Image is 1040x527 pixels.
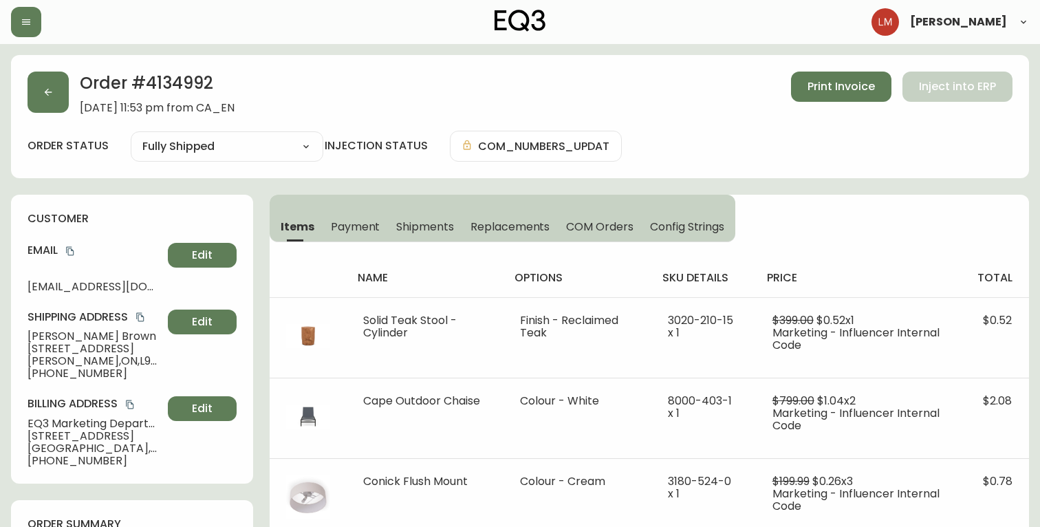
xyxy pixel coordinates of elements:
span: 8000-403-1 x 1 [668,393,732,421]
span: 3180-524-0 x 1 [668,473,731,502]
img: ed52b4aeaced4d783733638f4a36844b [871,8,899,36]
span: Print Invoice [808,79,875,94]
span: Shipments [396,219,454,234]
span: [PERSON_NAME] [910,17,1007,28]
h4: Shipping Address [28,310,162,325]
button: copy [133,310,147,324]
span: [EMAIL_ADDRESS][DOMAIN_NAME] [28,281,162,293]
span: $0.52 x 1 [816,312,854,328]
button: Print Invoice [791,72,891,102]
span: [PERSON_NAME] Brown [28,330,162,343]
span: [PHONE_NUMBER] [28,455,162,467]
h4: Billing Address [28,396,162,411]
img: 3020-207-15-400-1-ckj1l84dy3rq701744ssypr6b.jpg [286,314,330,358]
span: $799.00 [772,393,814,409]
button: Edit [168,310,237,334]
span: Config Strings [650,219,724,234]
span: $399.00 [772,312,814,328]
span: [DATE] 11:53 pm from CA_EN [80,102,235,114]
h4: total [977,270,1018,286]
h4: name [358,270,492,286]
h4: injection status [325,138,428,153]
label: order status [28,138,109,153]
span: $0.26 x 3 [812,473,853,489]
span: Edit [192,248,213,263]
li: Colour - Cream [520,475,635,488]
li: Finish - Reclaimed Teak [520,314,635,339]
span: Conick Flush Mount [363,473,468,489]
span: Marketing - Influencer Internal Code [772,325,940,353]
span: [STREET_ADDRESS] [28,343,162,355]
span: Marketing - Influencer Internal Code [772,405,940,433]
h4: Email [28,243,162,258]
h4: customer [28,211,237,226]
button: Edit [168,243,237,268]
span: Replacements [470,219,550,234]
li: Colour - White [520,395,635,407]
button: Edit [168,396,237,421]
span: Solid Teak Stool - Cylinder [363,312,457,341]
span: Cape Outdoor Chaise [363,393,480,409]
h4: sku details [662,270,745,286]
span: $199.99 [772,473,810,489]
span: Items [281,219,314,234]
span: Marketing - Influencer Internal Code [772,486,940,514]
span: $0.78 [983,473,1012,489]
span: [GEOGRAPHIC_DATA] , MB , R2G 4H2 , CA [28,442,162,455]
span: Edit [192,314,213,330]
span: $2.08 [983,393,1012,409]
button: copy [123,398,137,411]
span: [PERSON_NAME] , ON , L9H 3J1 , CA [28,355,162,367]
span: [STREET_ADDRESS] [28,430,162,442]
span: Edit [192,401,213,416]
span: $0.52 [983,312,1012,328]
h4: options [514,270,640,286]
span: 3020-210-15 x 1 [668,312,733,341]
span: EQ3 Marketing Department [28,418,162,430]
img: logo [495,10,545,32]
h2: Order # 4134992 [80,72,235,102]
h4: price [767,270,955,286]
span: [PHONE_NUMBER] [28,367,162,380]
span: $1.04 x 2 [817,393,856,409]
button: copy [63,244,77,258]
span: Payment [331,219,380,234]
img: 8000-403-MC-400-1-cl1dvkwor1ks30118gd2bo0yp.jpg [286,395,330,439]
img: 59c8103e-1b5d-48b1-9fd5-9cad23f898ae.jpg [286,475,330,519]
span: COM Orders [566,219,633,234]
